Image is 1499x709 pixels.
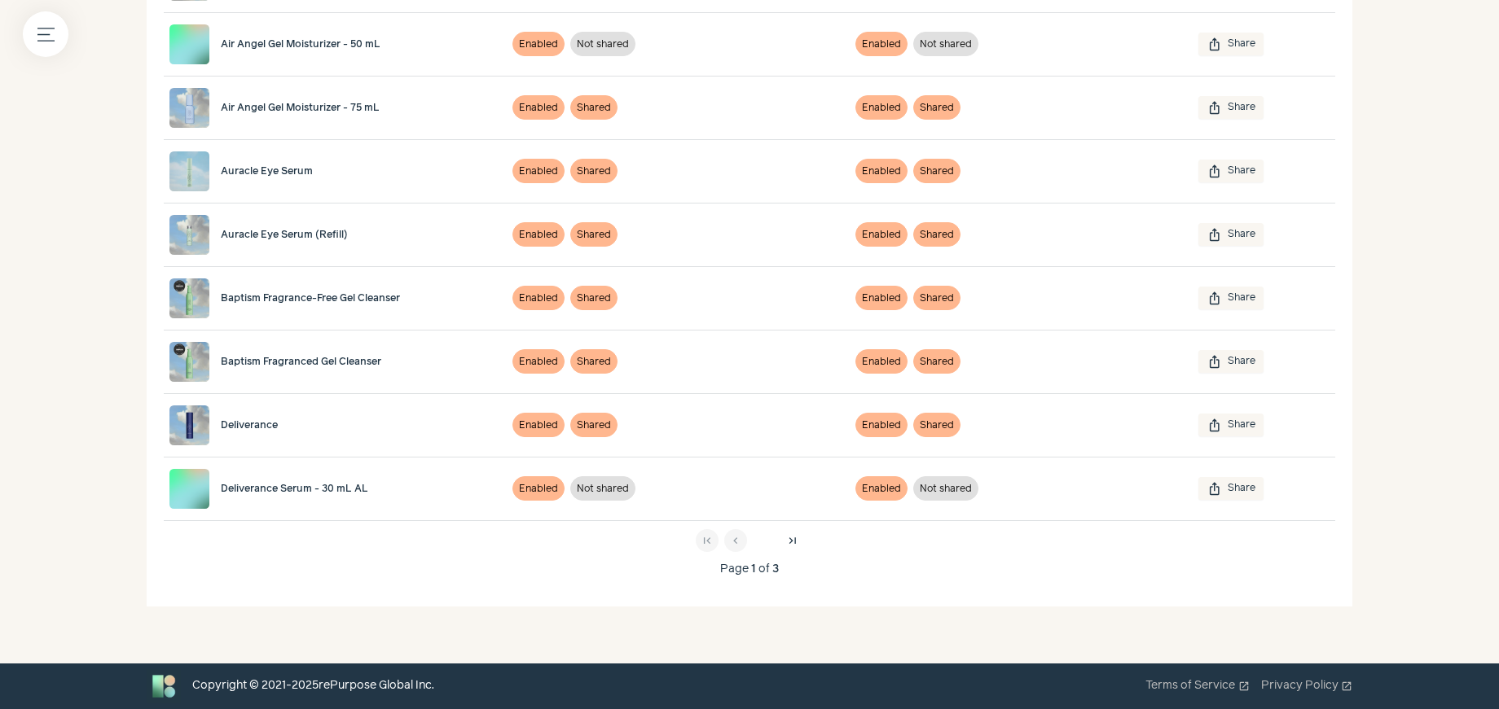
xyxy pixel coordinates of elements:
[221,355,381,370] span: Baptism Fragranced Gel Cleanser
[169,151,209,191] img: Auracle Eye Serum
[169,88,501,128] a: Air Angel Gel Moisturizer - 75 mL Air Angel Gel Moisturizer - 75 mL
[855,159,908,183] div: Enabled
[169,405,209,445] img: Deliverance
[913,95,961,120] div: Shared
[221,482,368,497] span: Deliverance Serum - 30 mL AL
[1207,37,1222,52] span: ios_share
[221,228,348,243] span: Auracle Eye Serum (Refill)
[221,164,313,179] span: Auracle Eye Serum
[512,413,565,437] div: Enabled
[570,159,618,183] div: Shared
[855,413,908,437] div: Enabled
[169,215,501,255] a: Auracle Eye Serum (Refill) Auracle Eye Serum (Refill)
[221,291,400,306] span: Baptism Fragrance-Free Gel Cleanser
[169,469,209,509] img: Deliverance Serum - 30 mL AL
[169,24,501,64] a: Air Angel Gel Moisturizer - 50 mL Air Angel Gel Moisturizer - 50 mL
[855,32,908,56] div: Enabled
[169,151,501,191] a: Auracle Eye Serum Auracle Eye Serum
[855,476,908,501] div: Enabled
[512,349,565,374] div: Enabled
[1198,33,1264,55] button: ios_share Share
[913,349,961,374] div: Shared
[1207,418,1222,433] span: ios_share
[1207,482,1222,497] span: ios_share
[512,476,565,501] div: Enabled
[169,278,501,318] a: Baptism Fragrance-Free Gel Cleanser Baptism Fragrance-Free Gel Cleanser
[169,215,209,255] img: Auracle Eye Serum (Refill)
[221,101,380,116] span: Air Angel Gel Moisturizer - 75 mL
[512,222,565,247] div: Enabled
[855,95,908,120] div: Enabled
[512,95,565,120] div: Enabled
[1198,160,1264,182] button: ios_share Share
[1207,291,1222,306] span: ios_share
[855,222,908,247] div: Enabled
[512,32,565,56] div: Enabled
[1207,101,1222,116] span: ios_share
[855,349,908,374] div: Enabled
[147,669,181,703] img: Bluebird logo
[751,561,755,578] strong: 1
[169,342,209,382] img: Baptism Fragranced Gel Cleanser
[781,529,804,552] button: last_page
[169,469,501,509] a: Deliverance Serum - 30 mL AL Deliverance Serum - 30 mL AL
[169,278,209,318] img: Baptism Fragrance-Free Gel Cleanser
[570,476,635,501] div: Not shared
[758,561,770,578] span: of
[570,95,618,120] div: Shared
[1238,681,1250,692] span: open_in_new
[192,677,434,694] div: Copyright © 2021- 2025 rePurpose Global Inc.
[512,159,565,183] div: Enabled
[570,32,635,56] div: Not shared
[720,561,749,578] span: Page
[772,561,779,578] strong: 3
[169,405,501,445] a: Deliverance Deliverance
[1207,164,1222,179] span: ios_share
[913,222,961,247] div: Shared
[169,342,501,382] a: Baptism Fragranced Gel Cleanser Baptism Fragranced Gel Cleanser
[913,413,961,437] div: Shared
[512,286,565,310] div: Enabled
[1261,677,1353,694] a: Privacy Policyopen_in_new
[913,476,978,501] div: Not shared
[221,418,278,433] span: Deliverance
[753,529,776,552] button: chevron_right
[758,535,771,548] span: chevron_right
[1341,681,1352,692] span: open_in_new
[786,535,799,548] span: last_page
[570,222,618,247] div: Shared
[570,349,618,374] div: Shared
[169,88,209,128] img: Air Angel Gel Moisturizer - 75 mL
[913,32,978,56] div: Not shared
[1198,223,1264,246] button: ios_share Share
[913,159,961,183] div: Shared
[570,286,618,310] div: Shared
[221,37,380,52] span: Air Angel Gel Moisturizer - 50 mL
[913,286,961,310] div: Shared
[1198,414,1264,436] button: ios_share Share
[1198,350,1264,373] button: ios_share Share
[1145,677,1250,694] a: Terms of Serviceopen_in_new
[570,413,618,437] div: Shared
[1207,228,1222,243] span: ios_share
[1207,355,1222,370] span: ios_share
[1198,96,1264,119] button: ios_share Share
[169,24,209,64] img: Air Angel Gel Moisturizer - 50 mL
[1198,287,1264,309] button: ios_share Share
[1198,477,1264,500] button: ios_share Share
[855,286,908,310] div: Enabled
